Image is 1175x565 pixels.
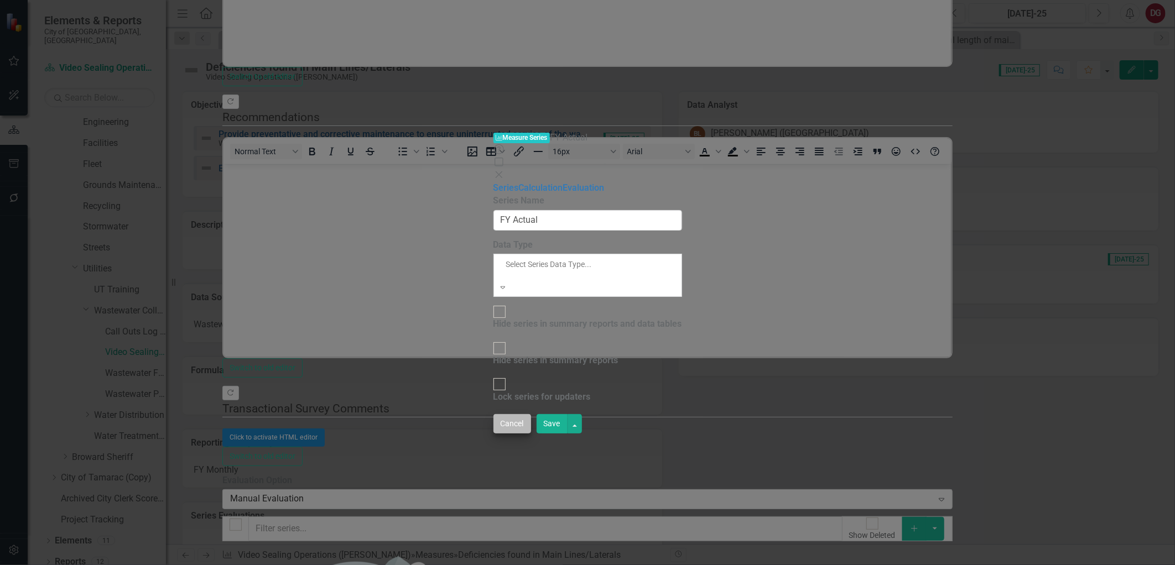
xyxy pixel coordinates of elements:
a: Evaluation [563,182,605,193]
div: Select Series Data Type... [506,259,669,270]
label: Series Name [493,195,682,207]
a: Calculation [519,182,563,193]
input: Series Name [493,210,682,231]
button: Save [537,414,568,433]
span: Measure Series [493,133,550,143]
span: FY Actual [550,132,587,143]
a: Series [493,182,519,193]
button: Cancel [493,414,531,433]
label: Data Type [493,239,682,252]
div: Lock series for updaters [493,391,591,404]
div: Hide series in summary reports [493,354,618,367]
div: Hide series in summary reports and data tables [493,318,682,331]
